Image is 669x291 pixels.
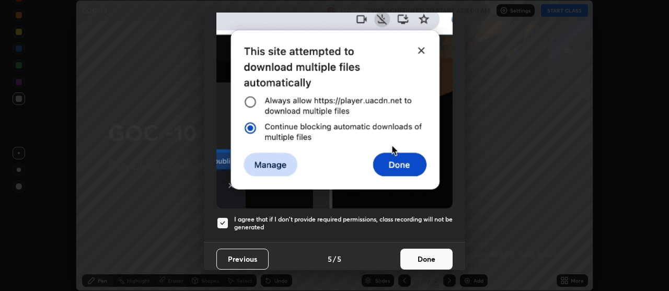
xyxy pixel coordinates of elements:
button: Previous [216,249,269,270]
h4: 5 [328,253,332,264]
h5: I agree that if I don't provide required permissions, class recording will not be generated [234,215,453,231]
h4: 5 [337,253,341,264]
h4: / [333,253,336,264]
button: Done [400,249,453,270]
